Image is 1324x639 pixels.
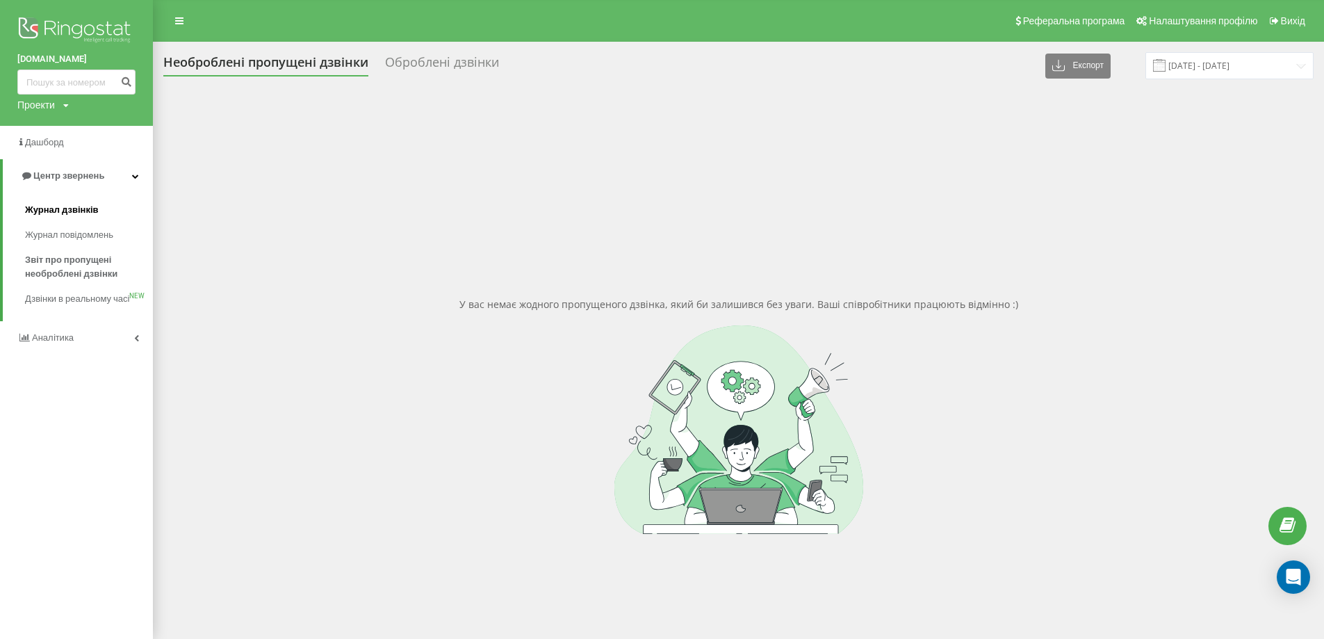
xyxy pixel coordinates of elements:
[163,55,368,76] div: Необроблені пропущені дзвінки
[25,286,153,312] a: Дзвінки в реальному часіNEW
[17,14,136,49] img: Ringostat logo
[17,70,136,95] input: Пошук за номером
[3,159,153,193] a: Центр звернень
[25,197,153,223] a: Журнал дзвінків
[25,248,153,286] a: Звіт про пропущені необроблені дзвінки
[1045,54,1111,79] button: Експорт
[1149,15,1257,26] span: Налаштування профілю
[33,170,104,181] span: Центр звернень
[1277,560,1310,594] div: Open Intercom Messenger
[25,223,153,248] a: Журнал повідомлень
[25,137,64,147] span: Дашборд
[25,228,113,242] span: Журнал повідомлень
[385,55,499,76] div: Оброблені дзвінки
[25,203,99,217] span: Журнал дзвінків
[25,253,146,281] span: Звіт про пропущені необроблені дзвінки
[1281,15,1305,26] span: Вихід
[1023,15,1125,26] span: Реферальна програма
[32,332,74,343] span: Аналiтика
[17,98,55,112] div: Проекти
[25,292,129,306] span: Дзвінки в реальному часі
[17,52,136,66] a: [DOMAIN_NAME]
